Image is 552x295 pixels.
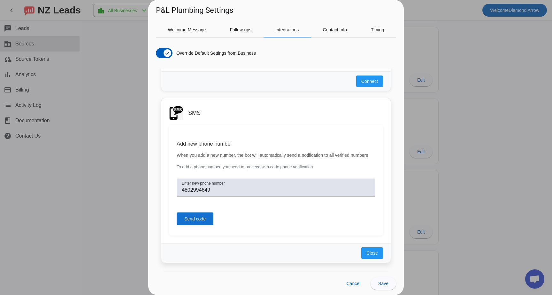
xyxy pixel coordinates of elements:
button: Close [361,247,383,259]
button: Cancel [341,277,365,290]
span: Cancel [346,281,360,286]
span: Follow-ups [230,28,251,32]
span: Connect [361,78,378,84]
h3: Add new phone number [177,140,375,147]
button: Send code [177,212,213,225]
label: Override Default Settings from Business [175,50,256,56]
span: Close [366,250,378,256]
button: Save [371,277,396,290]
span: Welcome Message [168,28,206,32]
img: SMS [169,106,183,120]
mat-label: Enter new phone number [182,181,225,186]
h3: SMS [188,110,201,116]
span: Timing [371,28,384,32]
h1: P&L Plumbing Settings [156,5,233,15]
span: Send code [184,216,206,222]
span: Contact Info [323,28,347,32]
p: When you add a new number, the bot will automatically send a notification to all verified numbers [177,152,375,159]
span: Integrations [275,28,299,32]
small: To add a phone number, you need to proceed with code phone verification [177,164,375,170]
button: Connect [356,76,383,87]
span: Save [378,281,388,286]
